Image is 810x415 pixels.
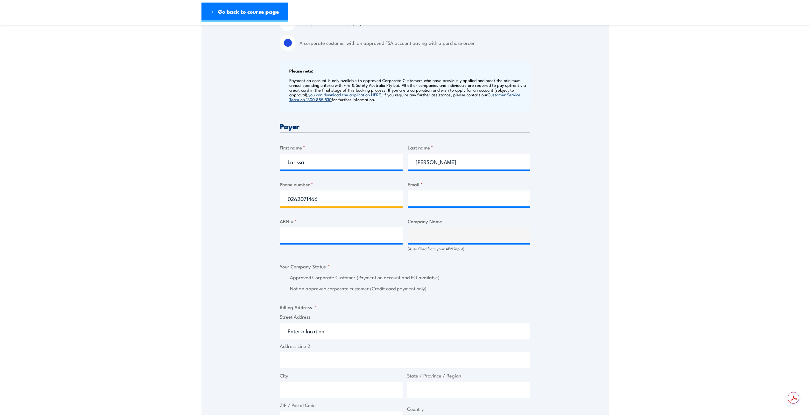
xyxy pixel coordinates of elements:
[289,67,313,74] b: Please note:
[290,274,530,281] label: Approved Corporate Customer (Payment on account and PO available)
[289,92,520,102] a: Customer Service Team on 1300 885 530
[280,218,403,225] label: ABN #
[280,144,403,151] label: First name
[299,35,530,51] label: A corporate customer with an approved FSA account paying with a purchase order
[280,313,530,321] label: Street Address
[407,405,531,413] label: Country
[280,372,403,379] label: City
[280,323,530,339] input: Enter a location
[408,181,531,188] label: Email
[308,92,381,97] a: you can download the application HERE
[408,144,531,151] label: Last name
[408,218,531,225] label: Company Name
[290,285,530,292] label: Not an approved corporate customer (Credit card payment only)
[280,303,316,311] legend: Billing Address
[280,181,403,188] label: Phone number
[280,402,403,409] label: ZIP / Postal Code
[201,3,288,22] a: ← Go back to course page
[280,342,530,350] label: Address Line 2
[280,122,530,130] h3: Payer
[407,372,531,379] label: State / Province / Region
[408,246,531,252] div: (Auto filled from your ABN input)
[280,263,330,270] legend: Your Company Status
[289,78,529,102] p: Payment on account is only available to approved Corporate Customers who have previously applied ...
